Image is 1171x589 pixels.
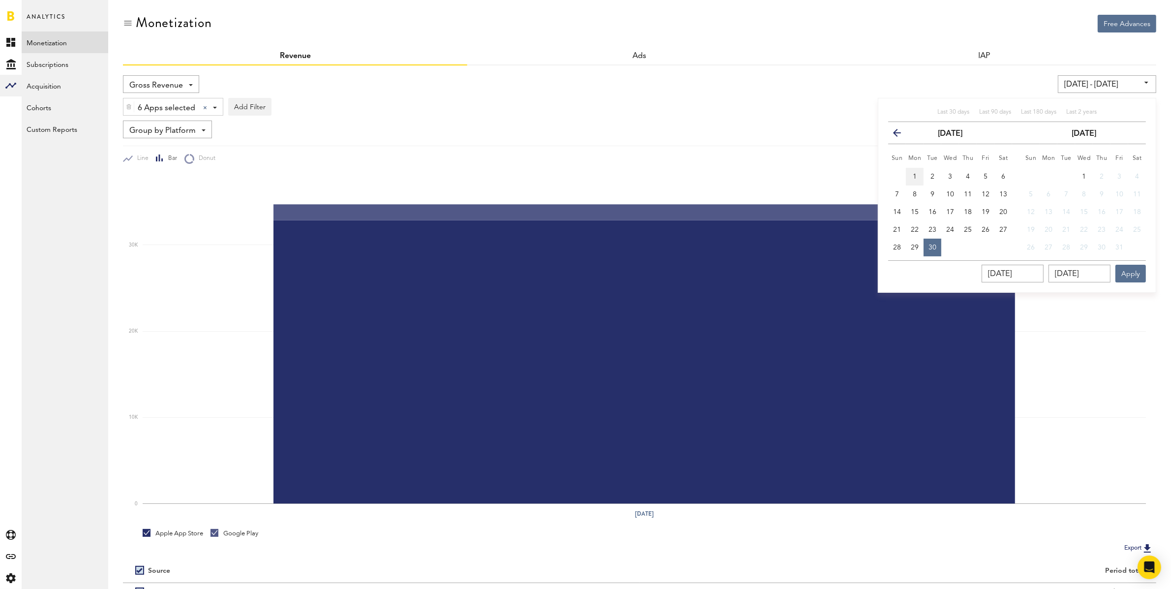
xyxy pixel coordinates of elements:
small: Friday [982,155,990,161]
button: 1 [1075,168,1093,186]
img: Export [1141,542,1153,554]
small: Wednesday [1078,155,1091,161]
div: Open Intercom Messenger [1138,556,1161,579]
a: Revenue [280,52,311,60]
span: 12 [1027,209,1035,216]
button: 5 [977,168,994,186]
span: 25 [1133,226,1141,233]
button: 30 [1093,239,1111,256]
text: 10K [129,415,138,420]
span: 23 [1098,226,1106,233]
span: 31 [1115,244,1123,251]
span: 9 [1100,191,1104,198]
span: 18 [964,209,972,216]
button: 9 [924,186,941,203]
button: 24 [941,221,959,239]
span: 14 [1062,209,1070,216]
button: 14 [888,203,906,221]
span: 25 [964,226,972,233]
button: Export [1121,542,1156,555]
span: 21 [1062,226,1070,233]
button: 29 [1075,239,1093,256]
button: 21 [1057,221,1075,239]
button: 28 [888,239,906,256]
span: 26 [1027,244,1035,251]
span: 4 [966,173,970,180]
button: 31 [1111,239,1128,256]
button: 20 [1040,221,1057,239]
text: 20K [129,329,138,334]
button: 19 [977,203,994,221]
button: 17 [1111,203,1128,221]
button: 27 [994,221,1012,239]
span: 11 [964,191,972,198]
span: 29 [1080,244,1088,251]
div: Apple App Store [143,529,203,538]
button: 18 [959,203,977,221]
button: 2 [924,168,941,186]
button: 17 [941,203,959,221]
button: 16 [924,203,941,221]
span: 24 [946,226,954,233]
span: 30 [1098,244,1106,251]
strong: [DATE] [1072,130,1096,138]
button: 19 [1022,221,1040,239]
input: __/__/____ [1049,265,1111,282]
button: 4 [959,168,977,186]
small: Saturday [1133,155,1142,161]
span: 3 [1117,173,1121,180]
span: Line [133,155,149,163]
span: 10 [1115,191,1123,198]
span: Last 2 years [1066,109,1097,115]
a: IAP [978,52,990,60]
button: 13 [1040,203,1057,221]
button: 15 [1075,203,1093,221]
span: Last 30 days [937,109,969,115]
text: 0 [135,501,138,506]
small: Thursday [1096,155,1108,161]
span: 6 Apps selected [138,100,195,117]
span: 7 [1064,191,1068,198]
button: 8 [906,186,924,203]
button: 22 [1075,221,1093,239]
span: 11 [1133,191,1141,198]
span: Donut [194,155,215,163]
span: 20 [999,209,1007,216]
span: 21 [893,226,901,233]
span: 10 [946,191,954,198]
span: 13 [999,191,1007,198]
span: Last 180 days [1021,109,1056,115]
button: 18 [1128,203,1146,221]
button: 24 [1111,221,1128,239]
span: 2 [931,173,934,180]
span: 5 [984,173,988,180]
button: 25 [1128,221,1146,239]
div: Clear [203,106,207,110]
button: 11 [959,186,977,203]
span: 15 [911,209,919,216]
button: 3 [941,168,959,186]
button: 13 [994,186,1012,203]
a: Cohorts [22,96,108,118]
span: Analytics [27,11,65,31]
span: 29 [911,244,919,251]
span: 3 [948,173,952,180]
button: 29 [906,239,924,256]
div: Period total [652,567,1144,575]
small: Saturday [999,155,1008,161]
button: 12 [1022,203,1040,221]
span: 17 [946,209,954,216]
button: 30 [924,239,941,256]
span: 5 [1029,191,1033,198]
button: 5 [1022,186,1040,203]
button: 26 [977,221,994,239]
button: 22 [906,221,924,239]
span: 19 [982,209,990,216]
span: Gross Revenue [129,77,183,94]
a: Ads [632,52,646,60]
span: 20 [1045,226,1052,233]
button: 27 [1040,239,1057,256]
button: 16 [1093,203,1111,221]
span: 4 [1135,173,1139,180]
button: 28 [1057,239,1075,256]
